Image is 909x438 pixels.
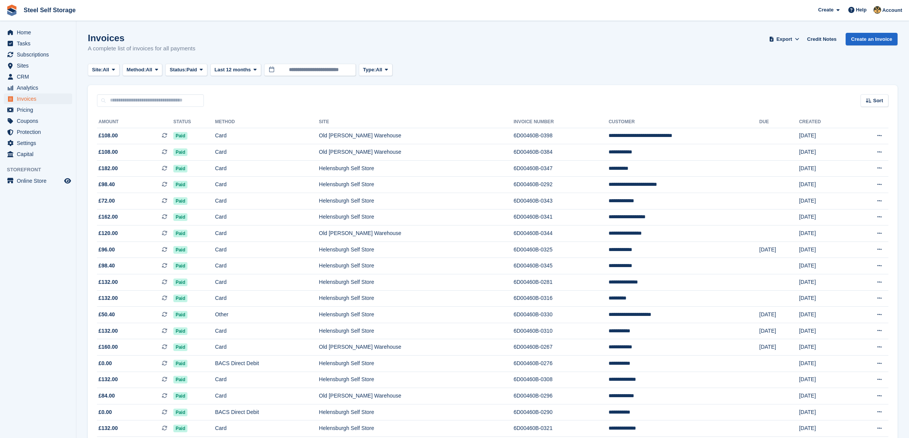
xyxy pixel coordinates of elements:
[799,420,851,437] td: [DATE]
[799,388,851,404] td: [DATE]
[513,290,609,307] td: 6D00460B-0316
[215,242,319,258] td: Card
[88,33,195,43] h1: Invoices
[319,388,513,404] td: Old [PERSON_NAME] Warehouse
[98,180,115,188] span: £98.40
[173,327,187,335] span: Paid
[799,116,851,128] th: Created
[513,274,609,291] td: 6D00460B-0281
[173,116,215,128] th: Status
[98,392,115,400] span: £84.00
[97,116,173,128] th: Amount
[818,6,833,14] span: Create
[319,177,513,193] td: Helensburgh Self Store
[98,294,118,302] span: £132.00
[799,372,851,388] td: [DATE]
[319,356,513,372] td: Helensburgh Self Store
[215,290,319,307] td: Card
[173,343,187,351] span: Paid
[873,97,883,105] span: Sort
[513,193,609,209] td: 6D00460B-0343
[17,38,63,49] span: Tasks
[363,66,376,74] span: Type:
[6,5,18,16] img: stora-icon-8386f47178a22dfd0bd8f6a31ec36ba5ce8667c1dd55bd0f319d3a0aa187defe.svg
[4,149,72,159] a: menu
[103,66,109,74] span: All
[319,372,513,388] td: Helensburgh Self Store
[215,225,319,242] td: Card
[98,408,112,416] span: £0.00
[4,138,72,148] a: menu
[173,181,187,188] span: Paid
[513,160,609,177] td: 6D00460B-0347
[319,290,513,307] td: Helensburgh Self Store
[98,424,118,432] span: £132.00
[4,127,72,137] a: menu
[187,66,197,74] span: Paid
[799,209,851,225] td: [DATE]
[215,323,319,339] td: Card
[98,327,118,335] span: £132.00
[4,27,72,38] a: menu
[17,176,63,186] span: Online Store
[215,144,319,161] td: Card
[319,225,513,242] td: Old [PERSON_NAME] Warehouse
[63,176,72,185] a: Preview store
[4,82,72,93] a: menu
[173,262,187,270] span: Paid
[123,64,163,76] button: Method: All
[856,6,867,14] span: Help
[98,311,115,319] span: £50.40
[173,148,187,156] span: Paid
[17,116,63,126] span: Coupons
[319,258,513,274] td: Helensburgh Self Store
[98,213,118,221] span: £162.00
[799,323,851,339] td: [DATE]
[170,66,186,74] span: Status:
[173,311,187,319] span: Paid
[846,33,898,45] a: Create an Invoice
[210,64,261,76] button: Last 12 months
[17,138,63,148] span: Settings
[319,339,513,356] td: Old [PERSON_NAME] Warehouse
[767,33,801,45] button: Export
[319,242,513,258] td: Helensburgh Self Store
[215,128,319,144] td: Card
[799,242,851,258] td: [DATE]
[173,295,187,302] span: Paid
[513,116,609,128] th: Invoice Number
[759,307,799,323] td: [DATE]
[359,64,392,76] button: Type: All
[319,209,513,225] td: Helensburgh Self Store
[513,225,609,242] td: 6D00460B-0344
[513,372,609,388] td: 6D00460B-0308
[799,225,851,242] td: [DATE]
[98,246,115,254] span: £96.00
[513,356,609,372] td: 6D00460B-0276
[173,132,187,140] span: Paid
[215,339,319,356] td: Card
[4,116,72,126] a: menu
[804,33,840,45] a: Credit Notes
[98,375,118,383] span: £132.00
[513,323,609,339] td: 6D00460B-0310
[799,404,851,420] td: [DATE]
[799,274,851,291] td: [DATE]
[799,307,851,323] td: [DATE]
[88,44,195,53] p: A complete list of invoices for all payments
[98,278,118,286] span: £132.00
[513,258,609,274] td: 6D00460B-0345
[319,116,513,128] th: Site
[98,164,118,172] span: £182.00
[215,193,319,209] td: Card
[873,6,881,14] img: James Steel
[215,356,319,372] td: BACS Direct Debit
[319,420,513,437] td: Helensburgh Self Store
[215,404,319,420] td: BACS Direct Debit
[146,66,152,74] span: All
[319,274,513,291] td: Helensburgh Self Store
[513,339,609,356] td: 6D00460B-0267
[319,160,513,177] td: Helensburgh Self Store
[376,66,383,74] span: All
[513,420,609,437] td: 6D00460B-0321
